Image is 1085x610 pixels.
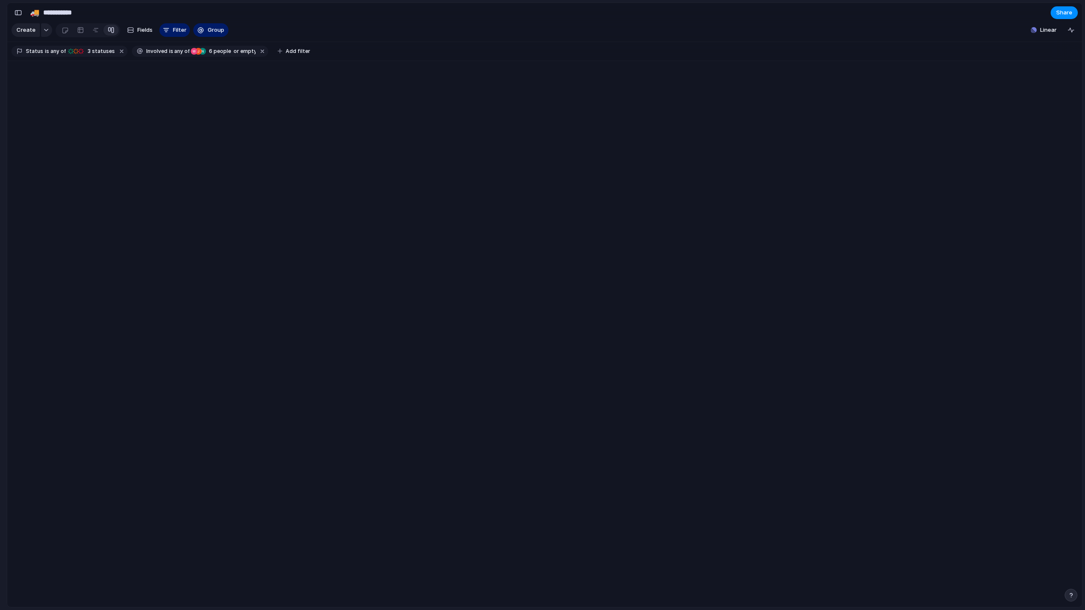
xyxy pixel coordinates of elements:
span: 3 [85,48,92,54]
button: 🚚 [28,6,42,19]
span: or empty [232,47,256,55]
span: Group [208,26,224,34]
button: isany of [43,47,67,56]
button: 3 statuses [67,47,117,56]
span: Create [17,26,36,34]
div: 🚚 [30,7,39,18]
span: Fields [137,26,153,34]
span: any of [49,47,66,55]
span: Add filter [286,47,310,55]
span: any of [173,47,190,55]
button: isany of [167,47,192,56]
button: Filter [159,23,190,37]
button: Share [1051,6,1078,19]
span: 6 [206,48,214,54]
button: Group [193,23,228,37]
button: Linear [1027,24,1060,36]
span: is [169,47,173,55]
button: Create [11,23,40,37]
span: Status [26,47,43,55]
span: Involved [146,47,167,55]
span: people [206,47,231,55]
button: Fields [124,23,156,37]
button: Add filter [273,45,315,57]
span: Share [1056,8,1072,17]
button: 6 peopleor empty [190,47,257,56]
span: Linear [1040,26,1057,34]
span: statuses [85,47,115,55]
span: is [45,47,49,55]
span: Filter [173,26,186,34]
